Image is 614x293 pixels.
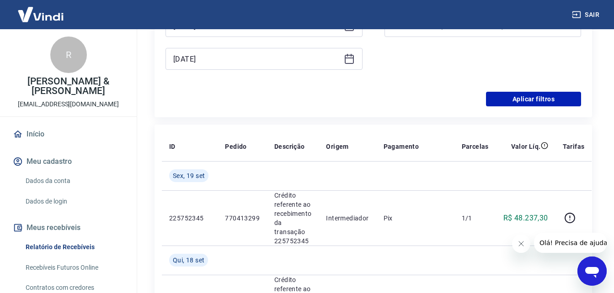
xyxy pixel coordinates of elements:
p: Parcelas [462,142,489,151]
span: Olá! Precisa de ajuda? [5,6,77,14]
iframe: Mensagem da empresa [534,233,607,253]
p: 1/1 [462,214,489,223]
p: Valor Líq. [511,142,541,151]
a: Relatório de Recebíveis [22,238,126,256]
img: Vindi [11,0,70,28]
a: Dados da conta [22,172,126,190]
button: Sair [570,6,603,23]
p: [PERSON_NAME] & [PERSON_NAME] [7,77,129,96]
p: ID [169,142,176,151]
p: Descrição [274,142,305,151]
p: R$ 48.237,30 [503,213,548,224]
input: Data final [173,52,340,66]
p: Pagamento [384,142,419,151]
p: [EMAIL_ADDRESS][DOMAIN_NAME] [18,99,119,109]
p: 770413299 [225,214,260,223]
iframe: Fechar mensagem [512,235,530,253]
a: Dados de login [22,192,126,211]
span: Qui, 18 set [173,256,204,265]
p: Crédito referente ao recebimento da transação 225752345 [274,191,311,246]
span: Sex, 19 set [173,171,205,180]
a: Recebíveis Futuros Online [22,258,126,277]
iframe: Botão para abrir a janela de mensagens [577,256,607,286]
button: Meus recebíveis [11,218,126,238]
button: Meu cadastro [11,152,126,172]
p: Intermediador [326,214,368,223]
p: Tarifas [563,142,585,151]
a: Início [11,124,126,144]
p: Pix [384,214,447,223]
div: R [50,37,87,73]
button: Aplicar filtros [486,92,581,106]
p: 225752345 [169,214,210,223]
p: Pedido [225,142,246,151]
p: Origem [326,142,348,151]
